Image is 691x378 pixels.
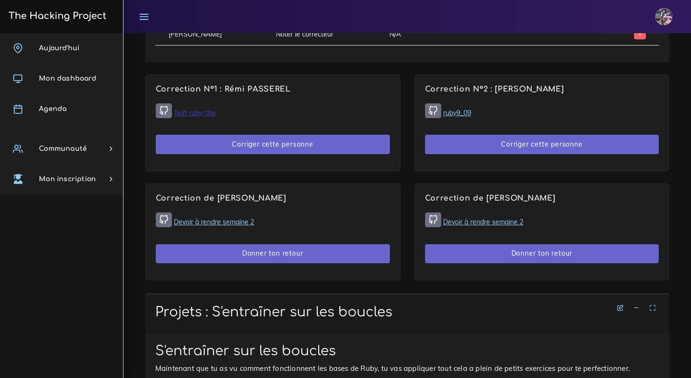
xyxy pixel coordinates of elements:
td: [PERSON_NAME] [155,24,263,45]
h4: Correction N°1 : Rémi PASSEREL [156,85,390,94]
a: ruby9_09 [443,109,471,117]
span: Agenda [39,105,66,112]
span: Communauté [39,145,87,152]
p: Maintenant que tu as vu comment fonctionnent les bases de Ruby, tu vas appliquer tout cela a plei... [155,363,659,374]
h1: Projets : S'entraîner sur les boucles [155,304,659,321]
span: Mon dashboard [39,75,96,82]
span: Mon inscription [39,175,96,183]
a: Test-ruby-thp [174,109,216,117]
button: Corriger cette personne [425,135,659,154]
h4: Correction de [PERSON_NAME] [156,194,390,203]
h4: Correction de [PERSON_NAME] [425,194,659,203]
button: Donner ton retour [156,244,390,264]
span: Aujourd'hui [39,45,79,52]
h1: S'entraîner sur les boucles [155,343,659,360]
h3: The Hacking Project [6,11,106,21]
img: eg54bupqcshyolnhdacp.jpg [655,8,672,25]
td: N/A [376,24,562,45]
a: Devoir à rendre semaine 2 [174,218,254,226]
button: Donner ton retour [425,244,659,264]
button: Corriger cette personne [156,135,390,154]
td: Noter le correcteur [263,24,376,45]
h4: Correction N°2 : [PERSON_NAME] [425,85,659,94]
a: Devoir à rendre semaine 2 [443,218,523,226]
